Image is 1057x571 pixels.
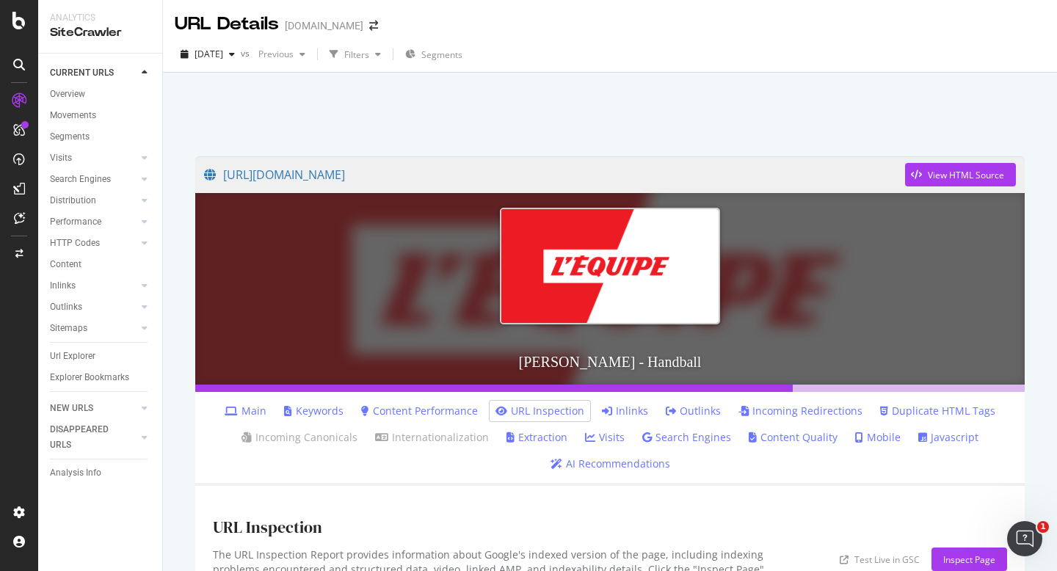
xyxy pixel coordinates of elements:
button: Filters [324,43,387,66]
div: Search Engines [50,172,111,187]
span: vs [241,47,253,59]
a: Outlinks [666,404,721,418]
a: Keywords [284,404,344,418]
a: DISAPPEARED URLS [50,422,137,453]
span: 1 [1037,521,1049,533]
a: [URL][DOMAIN_NAME] [204,156,905,193]
div: Overview [50,87,85,102]
div: [DOMAIN_NAME] [285,18,363,33]
div: Explorer Bookmarks [50,370,129,385]
div: CURRENT URLS [50,65,114,81]
a: CURRENT URLS [50,65,137,81]
a: Mobile [855,430,901,445]
a: Segments [50,129,152,145]
div: Content [50,257,81,272]
h3: [PERSON_NAME] - Handball [195,339,1025,385]
a: Duplicate HTML Tags [880,404,995,418]
a: Distribution [50,193,137,208]
a: Content Quality [749,430,838,445]
a: Incoming Redirections [738,404,862,418]
div: Analytics [50,12,150,24]
div: Visits [50,150,72,166]
a: Search Engines [50,172,137,187]
div: Inlinks [50,278,76,294]
a: Movements [50,108,152,123]
a: Visits [50,150,137,166]
a: Search Engines [642,430,731,445]
button: Segments [399,43,468,66]
div: DISAPPEARED URLS [50,422,124,453]
div: HTTP Codes [50,236,100,251]
div: Distribution [50,193,96,208]
a: Analysis Info [50,465,152,481]
div: Segments [50,129,90,145]
div: Analysis Info [50,465,101,481]
a: URL Inspection [495,404,584,418]
div: Outlinks [50,299,82,315]
button: [DATE] [175,43,241,66]
a: Outlinks [50,299,137,315]
div: SiteCrawler [50,24,150,41]
a: Performance [50,214,137,230]
div: URL Details [175,12,279,37]
a: Explorer Bookmarks [50,370,152,385]
div: arrow-right-arrow-left [369,21,378,31]
a: Overview [50,87,152,102]
div: Sitemaps [50,321,87,336]
div: Performance [50,214,101,230]
a: NEW URLS [50,401,137,416]
a: Main [225,404,266,418]
a: AI Recommendations [551,457,670,471]
a: Visits [585,430,625,445]
h1: URL Inspection [213,518,322,536]
button: View HTML Source [905,163,1016,186]
a: HTTP Codes [50,236,137,251]
a: Content [50,257,152,272]
a: Content Performance [361,404,478,418]
button: Previous [253,43,311,66]
a: Sitemaps [50,321,137,336]
a: Incoming Canonicals [241,430,357,445]
span: Segments [421,48,462,61]
a: Inlinks [50,278,137,294]
a: Test Live in GSC [840,552,920,567]
span: Previous [253,48,294,60]
a: Internationalization [375,430,489,445]
iframe: Intercom live chat [1007,521,1042,556]
div: Movements [50,108,96,123]
div: Filters [344,48,369,61]
div: NEW URLS [50,401,93,416]
div: Inspect Page [943,553,995,566]
span: 2025 Sep. 30th [195,48,223,60]
a: Extraction [506,430,567,445]
button: Inspect Page [931,548,1007,571]
a: Url Explorer [50,349,152,364]
img: Nikola Karabatic - Handball [500,208,720,324]
div: Url Explorer [50,349,95,364]
a: Javascript [918,430,978,445]
div: View HTML Source [928,169,1004,181]
a: Inlinks [602,404,648,418]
